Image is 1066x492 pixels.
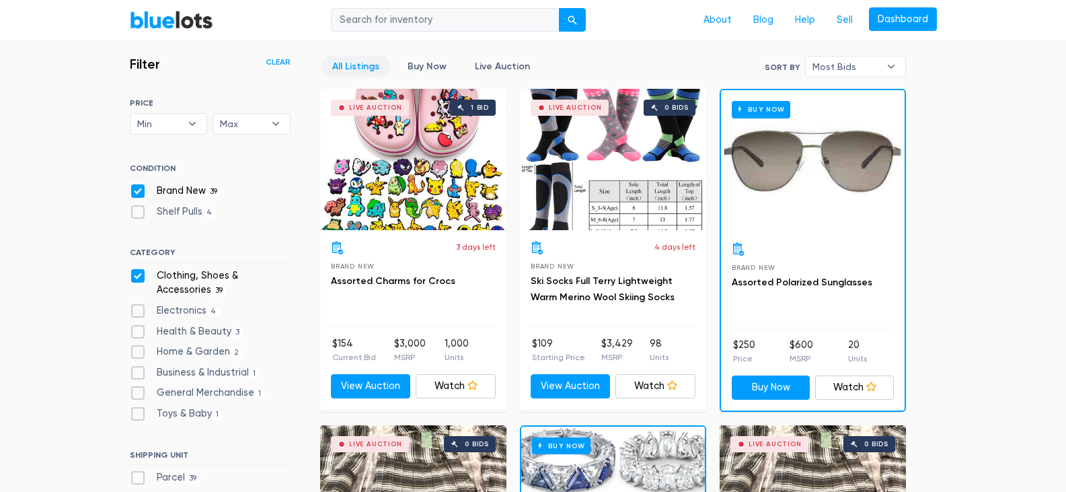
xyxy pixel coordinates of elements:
a: Buy Now [396,56,458,77]
span: 1 [249,368,260,379]
li: $154 [332,337,376,363]
p: MSRP [394,351,426,363]
p: 4 days left [654,241,695,253]
a: Buy Now [732,376,810,400]
label: Sort By [765,61,800,73]
label: General Merchandise [130,386,266,400]
label: Brand New [130,184,222,199]
a: Blog [743,7,784,33]
span: 4 [202,207,217,218]
label: Business & Industrial [130,365,260,380]
li: $600 [790,338,813,365]
p: 3 days left [456,241,496,253]
span: 1 [254,389,266,400]
span: 4 [206,306,221,317]
span: 39 [211,286,227,297]
span: 1 [212,409,223,420]
div: 1 bid [471,104,489,111]
span: 39 [206,186,222,197]
h6: Buy Now [532,437,591,454]
li: $109 [532,337,585,363]
li: $3,429 [601,337,633,363]
div: 0 bids [664,104,689,111]
p: Units [848,353,867,365]
li: $250 [733,338,755,365]
h6: Buy Now [732,101,790,118]
b: ▾ [178,114,206,134]
a: Watch [615,374,695,398]
li: $3,000 [394,337,426,363]
p: MSRP [790,353,813,365]
h6: CONDITION [130,164,291,178]
li: 20 [848,338,867,365]
b: ▾ [262,114,290,134]
div: Live Auction [349,104,402,111]
li: 98 [650,337,669,363]
span: 3 [231,327,244,338]
label: Parcel [130,470,201,485]
p: Units [650,351,669,363]
label: Home & Garden [130,345,243,359]
a: Watch [815,376,894,400]
a: Live Auction [463,56,541,77]
a: Live Auction 1 bid [320,89,506,230]
a: Assorted Polarized Sunglasses [732,277,872,288]
span: Most Bids [812,57,880,77]
span: Min [137,114,182,134]
span: Brand New [331,262,375,270]
p: Starting Price [532,351,585,363]
div: Live Auction [549,104,602,111]
div: 0 bids [864,441,888,448]
p: Units [445,351,469,363]
b: ▾ [877,57,905,77]
a: Live Auction 0 bids [520,89,706,230]
input: Search for inventory [331,8,560,32]
label: Toys & Baby [130,407,223,421]
h3: Filter [130,56,160,72]
p: Price [733,353,755,365]
a: BlueLots [130,10,213,30]
label: Shelf Pulls [130,205,217,219]
label: Electronics [130,304,221,318]
a: Ski Socks Full Terry Lightweight Warm Merino Wool Skiing Socks [531,275,675,303]
div: 0 bids [465,441,489,448]
span: Max [220,114,264,134]
a: Watch [416,374,496,398]
a: Assorted Charms for Crocs [331,275,455,287]
h6: PRICE [130,98,291,108]
a: Help [784,7,826,33]
p: Current Bid [332,351,376,363]
li: 1,000 [445,337,469,363]
a: Clear [266,56,291,68]
a: View Auction [331,374,411,398]
a: All Listings [321,56,391,77]
label: Clothing, Shoes & Accessories [130,269,291,297]
a: Buy Now [721,90,905,232]
a: Dashboard [869,7,937,32]
a: About [693,7,743,33]
p: MSRP [601,351,633,363]
span: 2 [230,347,243,358]
a: View Auction [531,374,611,398]
a: Sell [826,7,864,33]
h6: CATEGORY [130,248,291,262]
span: Brand New [732,264,775,271]
div: Live Auction [749,441,802,448]
span: 39 [185,473,201,484]
div: Live Auction [349,441,402,448]
span: Brand New [531,262,574,270]
h6: SHIPPING UNIT [130,450,291,465]
label: Health & Beauty [130,324,244,339]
